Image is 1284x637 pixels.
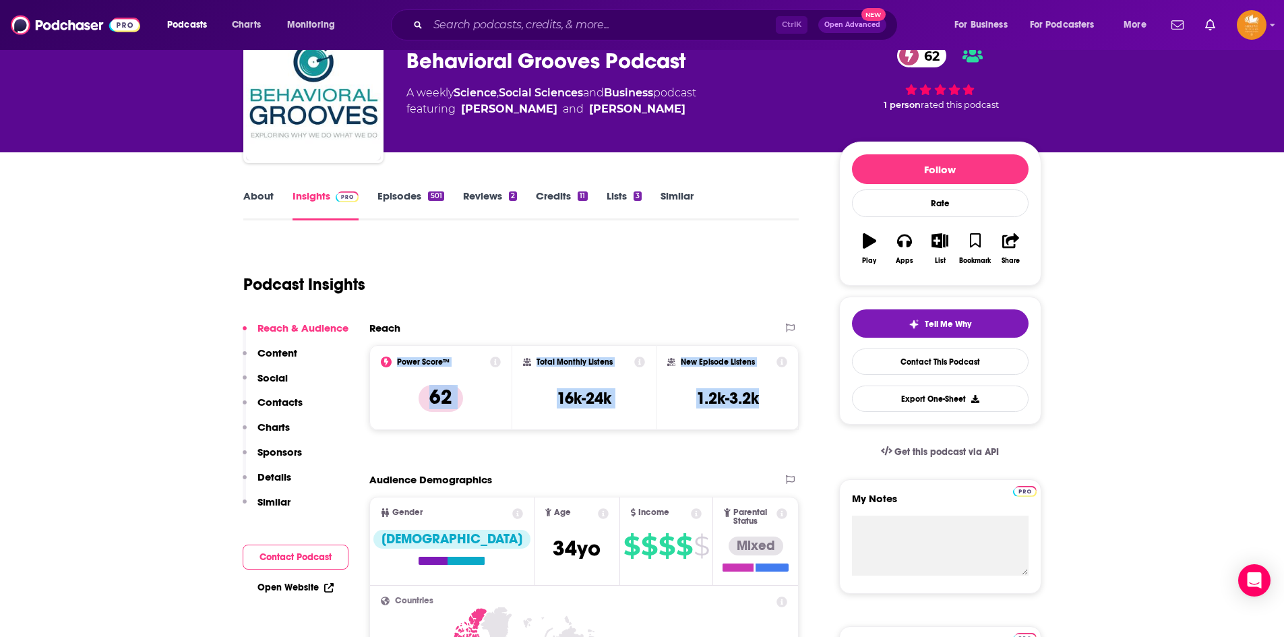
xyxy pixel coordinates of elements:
[696,388,759,408] h3: 1.2k-3.2k
[638,508,669,517] span: Income
[243,189,274,220] a: About
[509,191,517,201] div: 2
[641,535,657,557] span: $
[243,396,303,421] button: Contacts
[499,86,583,99] a: Social Sciences
[428,14,776,36] input: Search podcasts, credits, & more...
[870,435,1010,468] a: Get this podcast via API
[852,492,1029,516] label: My Notes
[852,154,1029,184] button: Follow
[897,44,946,67] a: 62
[454,86,497,99] a: Science
[463,189,517,220] a: Reviews2
[428,191,444,201] div: 501
[607,189,642,220] a: Lists3
[852,189,1029,217] div: Rate
[1200,13,1221,36] a: Show notifications dropdown
[243,495,291,520] button: Similar
[604,86,653,99] a: Business
[1166,13,1189,36] a: Show notifications dropdown
[661,189,694,220] a: Similar
[563,101,584,117] span: and
[1114,14,1163,36] button: open menu
[852,348,1029,375] a: Contact This Podcast
[336,191,359,202] img: Podchaser Pro
[824,22,880,28] span: Open Advanced
[634,191,642,201] div: 3
[911,44,946,67] span: 62
[158,14,224,36] button: open menu
[852,386,1029,412] button: Export One-Sheet
[959,257,991,265] div: Bookmark
[925,319,971,330] span: Tell Me Why
[578,191,587,201] div: 11
[1013,484,1037,497] a: Pro website
[861,8,886,21] span: New
[257,446,302,458] p: Sponsors
[945,14,1025,36] button: open menu
[681,357,755,367] h2: New Episode Listens
[557,388,611,408] h3: 16k-24k
[257,396,303,408] p: Contacts
[223,14,269,36] a: Charts
[852,309,1029,338] button: tell me why sparkleTell Me Why
[884,100,921,110] span: 1 person
[293,189,359,220] a: InsightsPodchaser Pro
[909,319,919,330] img: tell me why sparkle
[243,545,348,570] button: Contact Podcast
[406,101,696,117] span: featuring
[554,508,571,517] span: Age
[1124,16,1147,34] span: More
[278,14,353,36] button: open menu
[659,535,675,557] span: $
[257,471,291,483] p: Details
[839,35,1041,119] div: 62 1 personrated this podcast
[11,12,140,38] img: Podchaser - Follow, Share and Rate Podcasts
[1237,10,1266,40] img: User Profile
[553,535,601,562] span: 34 yo
[623,535,640,557] span: $
[694,535,709,557] span: $
[257,346,297,359] p: Content
[921,100,999,110] span: rated this podcast
[373,530,530,549] div: [DEMOGRAPHIC_DATA]
[958,224,993,273] button: Bookmark
[1237,10,1266,40] button: Show profile menu
[935,257,946,265] div: List
[922,224,957,273] button: List
[536,189,587,220] a: Credits11
[243,346,297,371] button: Content
[589,101,685,117] a: Tim Houlihan
[232,16,261,34] span: Charts
[1021,14,1114,36] button: open menu
[243,446,302,471] button: Sponsors
[257,371,288,384] p: Social
[1238,564,1271,597] div: Open Intercom Messenger
[243,421,290,446] button: Charts
[369,322,400,334] h2: Reach
[243,322,348,346] button: Reach & Audience
[676,535,692,557] span: $
[776,16,807,34] span: Ctrl K
[404,9,911,40] div: Search podcasts, credits, & more...
[852,224,887,273] button: Play
[887,224,922,273] button: Apps
[246,26,381,160] img: Behavioral Grooves Podcast
[419,385,463,412] p: 62
[537,357,613,367] h2: Total Monthly Listens
[369,473,492,486] h2: Audience Demographics
[287,16,335,34] span: Monitoring
[583,86,604,99] span: and
[397,357,450,367] h2: Power Score™
[1013,486,1037,497] img: Podchaser Pro
[377,189,444,220] a: Episodes501
[243,274,365,295] h1: Podcast Insights
[1237,10,1266,40] span: Logged in as ShreveWilliams
[954,16,1008,34] span: For Business
[257,421,290,433] p: Charts
[243,471,291,495] button: Details
[1002,257,1020,265] div: Share
[733,508,774,526] span: Parental Status
[257,495,291,508] p: Similar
